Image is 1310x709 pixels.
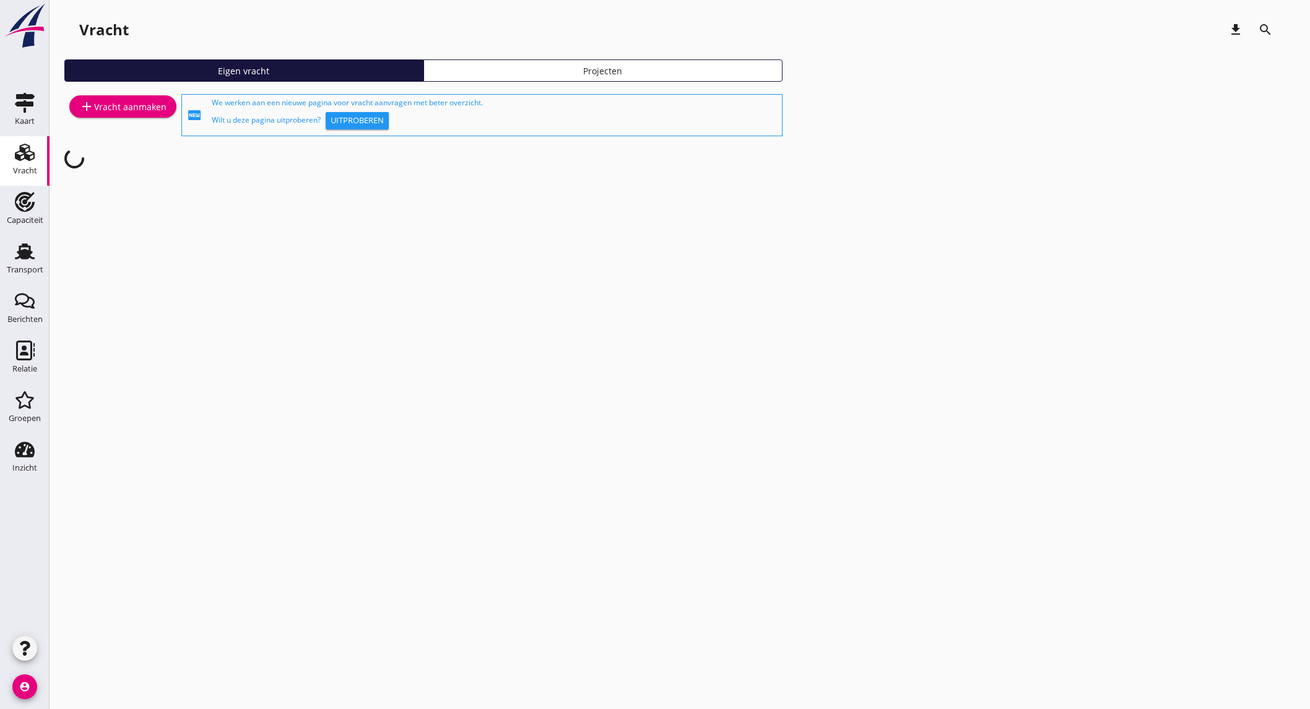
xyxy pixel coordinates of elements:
div: Inzicht [12,464,37,472]
i: add [79,99,94,114]
div: Vracht aanmaken [79,99,167,114]
a: Projecten [423,59,783,82]
div: Relatie [12,365,37,373]
div: Transport [7,266,43,274]
i: fiber_new [187,108,202,123]
i: search [1258,22,1273,37]
a: Vracht aanmaken [69,95,176,118]
div: Vracht [13,167,37,175]
div: Uitproberen [331,115,384,127]
div: Groepen [9,414,41,422]
div: Kaart [15,117,35,125]
div: Berichten [7,315,43,323]
div: Eigen vracht [70,64,418,77]
i: download [1228,22,1243,37]
div: Vracht [79,20,129,40]
a: Eigen vracht [64,59,423,82]
div: Projecten [429,64,777,77]
div: Capaciteit [7,216,43,224]
div: We werken aan een nieuwe pagina voor vracht aanvragen met beter overzicht. Wilt u deze pagina uit... [212,97,777,133]
button: Uitproberen [326,112,389,129]
img: logo-small.a267ee39.svg [2,3,47,49]
i: account_circle [12,674,37,699]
